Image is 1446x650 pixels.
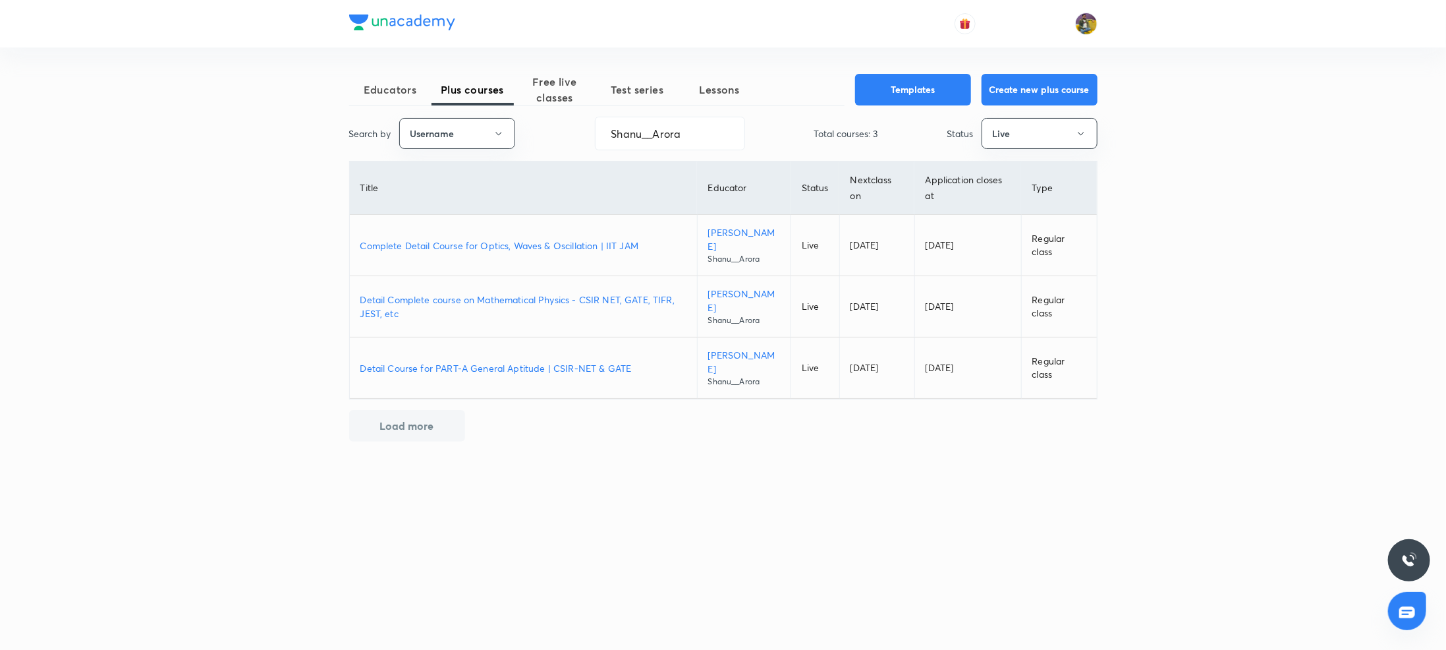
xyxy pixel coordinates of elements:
[914,338,1021,399] td: [DATE]
[982,118,1098,149] button: Live
[791,215,839,276] td: Live
[839,215,914,276] td: [DATE]
[955,13,976,34] button: avatar
[708,225,780,253] p: [PERSON_NAME]
[349,82,431,98] span: Educators
[1401,552,1417,568] img: ttu
[708,287,780,326] a: [PERSON_NAME]Shanu__Arora
[708,253,780,265] p: Shanu__Arora
[791,338,839,399] td: Live
[708,376,780,388] p: Shanu__Arora
[679,82,761,98] span: Lessons
[791,276,839,338] td: Live
[1021,215,1096,276] td: Regular class
[708,314,780,326] p: Shanu__Arora
[708,348,780,376] p: [PERSON_NAME]
[360,361,686,375] a: Detail Course for PART-A General Aptitude | CSIR-NET & GATE
[839,338,914,399] td: [DATE]
[914,215,1021,276] td: [DATE]
[596,82,679,98] span: Test series
[708,348,780,388] a: [PERSON_NAME]Shanu__Arora
[596,117,744,150] input: Search...
[1021,338,1096,399] td: Regular class
[1021,162,1096,215] th: Type
[349,127,391,140] p: Search by
[855,74,971,105] button: Templates
[959,18,971,30] img: avatar
[399,118,515,149] button: Username
[791,162,839,215] th: Status
[514,74,596,105] span: Free live classes
[360,239,686,252] a: Complete Detail Course for Optics, Waves & Oscillation | IIT JAM
[349,410,465,442] button: Load more
[431,82,514,98] span: Plus courses
[360,293,686,320] a: Detail Complete course on Mathematical Physics - CSIR NET, GATE, TIFR, JEST, etc
[914,162,1021,215] th: Application closes at
[349,15,455,30] img: Company Logo
[708,287,780,314] p: [PERSON_NAME]
[982,74,1098,105] button: Create new plus course
[839,162,914,215] th: Next class on
[839,276,914,338] td: [DATE]
[349,15,455,34] a: Company Logo
[708,225,780,265] a: [PERSON_NAME]Shanu__Arora
[947,127,974,140] p: Status
[914,276,1021,338] td: [DATE]
[1021,276,1096,338] td: Regular class
[697,162,791,215] th: Educator
[350,162,698,215] th: Title
[814,127,878,140] p: Total courses: 3
[1075,13,1098,35] img: sajan k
